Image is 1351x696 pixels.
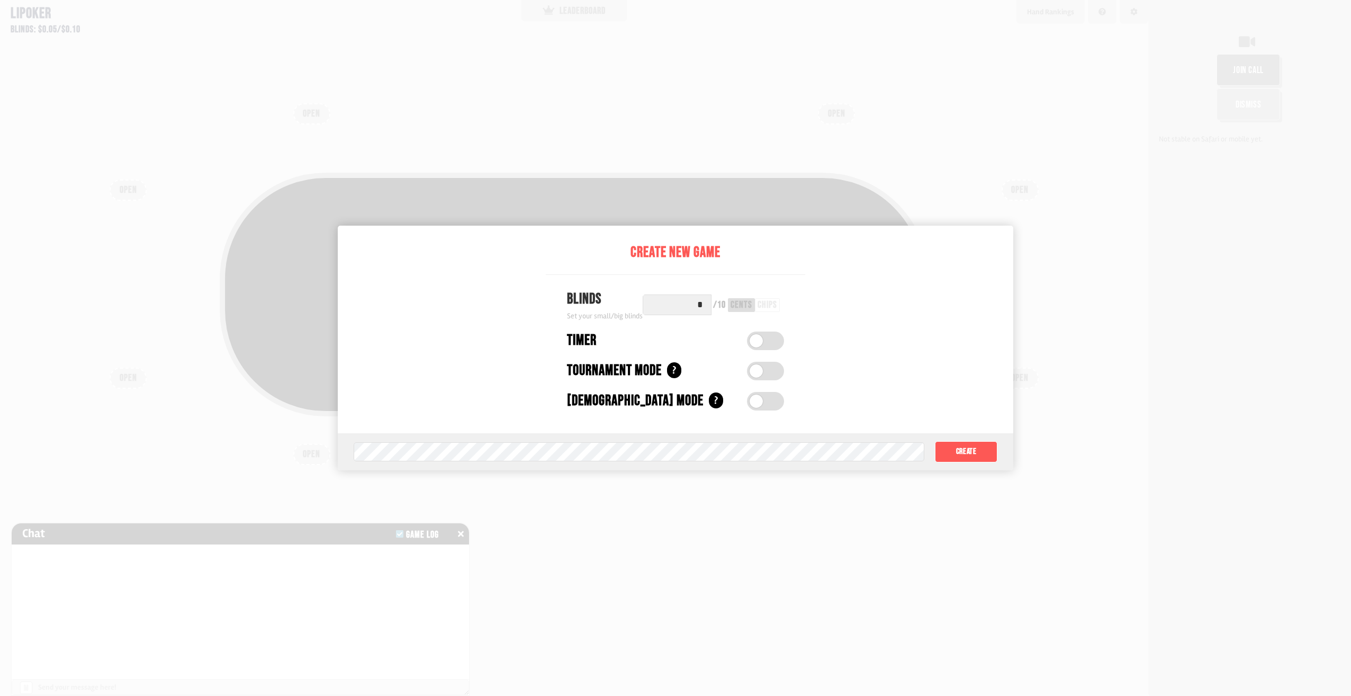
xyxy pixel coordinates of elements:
div: Set your small/big blinds [567,310,643,322]
div: chips [758,300,777,310]
div: Blinds [567,288,643,310]
div: Create New Game [546,242,805,264]
div: Tournament Mode [567,360,662,382]
div: cents [731,300,752,310]
div: [DEMOGRAPHIC_DATA] Mode [567,390,704,412]
div: / 10 [713,300,726,310]
div: ? [709,392,723,408]
div: Timer [567,329,597,352]
button: Create [935,441,997,462]
div: ? [667,362,681,378]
